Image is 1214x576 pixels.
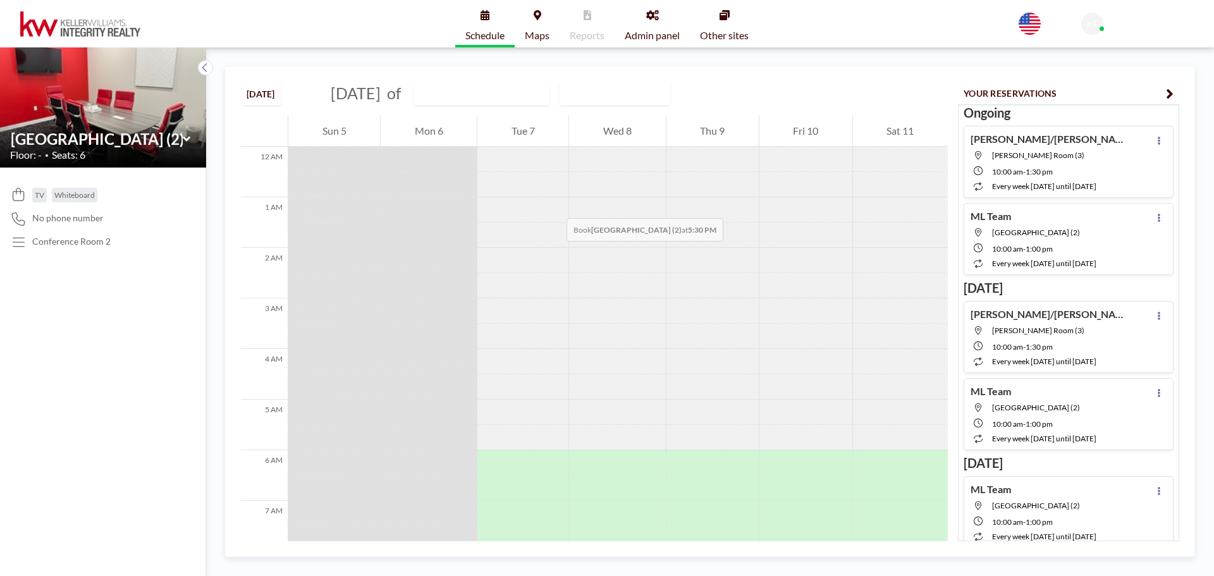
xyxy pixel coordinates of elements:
div: 7 AM [241,501,288,551]
b: 5:30 PM [688,225,716,235]
span: Schedule [465,30,505,40]
span: • [45,151,49,159]
span: of [387,83,401,103]
span: 1:30 PM [1026,167,1053,176]
div: Fri 10 [759,115,852,147]
div: Thu 9 [666,115,759,147]
div: Tue 7 [477,115,568,147]
div: 6 AM [241,450,288,501]
span: - [1023,419,1026,429]
span: 1:00 PM [1026,419,1053,429]
span: Lexington Room (2) [992,228,1080,237]
span: Lexington Room (2) [992,501,1080,510]
h3: Ongoing [964,105,1174,121]
div: 3 AM [241,298,288,349]
div: 1 AM [241,197,288,248]
span: Other sites [700,30,749,40]
span: TV [35,190,44,200]
span: Reports [570,30,604,40]
button: YOUR RESERVATIONS [958,82,1179,104]
span: Snelling Room (3) [992,150,1084,160]
span: every week [DATE] until [DATE] [992,259,1096,268]
h4: ML Team [971,483,1011,496]
div: 2 AM [241,248,288,298]
span: WEEKLY VIEW [563,85,634,102]
div: Sun 5 [288,115,380,147]
span: 1:00 PM [1026,517,1053,527]
h3: [DATE] [964,455,1174,471]
button: [DATE] [241,83,281,105]
span: No phone number [32,212,104,224]
span: Floor: - [10,149,42,161]
span: - [1023,167,1026,176]
b: [GEOGRAPHIC_DATA] (2) [591,225,682,235]
span: Whiteboard [54,190,95,200]
h4: [PERSON_NAME]/[PERSON_NAME] [971,308,1129,321]
input: Lexington Room (2) [11,130,183,148]
div: 12 AM [241,147,288,197]
span: [DATE] [331,83,381,102]
h4: [PERSON_NAME]/[PERSON_NAME] [971,133,1129,145]
span: 10:00 AM [992,244,1023,254]
span: Maps [525,30,549,40]
input: Lexington Room (2) [415,83,536,104]
span: every week [DATE] until [DATE] [992,434,1096,443]
span: - [1023,517,1026,527]
span: 1:30 PM [1026,342,1053,352]
div: 4 AM [241,349,288,400]
span: Snelling Room (3) [992,326,1084,335]
span: Seats: 6 [52,149,85,161]
span: Admin [1108,25,1131,35]
h4: ML Team [971,210,1011,223]
span: 10:00 AM [992,342,1023,352]
div: 5 AM [241,400,288,450]
span: - [1023,244,1026,254]
span: Book at [567,218,723,242]
div: Mon 6 [381,115,477,147]
span: every week [DATE] until [DATE] [992,532,1096,541]
div: Search for option [560,83,670,104]
span: Admin panel [625,30,680,40]
h3: [DATE] [964,280,1174,296]
span: - [1023,342,1026,352]
span: 1:00 PM [1026,244,1053,254]
input: Search for option [635,85,649,102]
div: Wed 8 [569,115,665,147]
span: 10:00 AM [992,419,1023,429]
span: 10:00 AM [992,517,1023,527]
span: 10:00 AM [992,167,1023,176]
img: organization-logo [20,11,140,37]
h4: ML Team [971,385,1011,398]
div: Sat 11 [853,115,948,147]
span: KWIR Front Desk [1108,14,1178,25]
span: KF [1087,18,1098,30]
span: every week [DATE] until [DATE] [992,357,1096,366]
span: Lexington Room (2) [992,403,1080,412]
span: every week [DATE] until [DATE] [992,181,1096,191]
p: Conference Room 2 [32,236,111,247]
